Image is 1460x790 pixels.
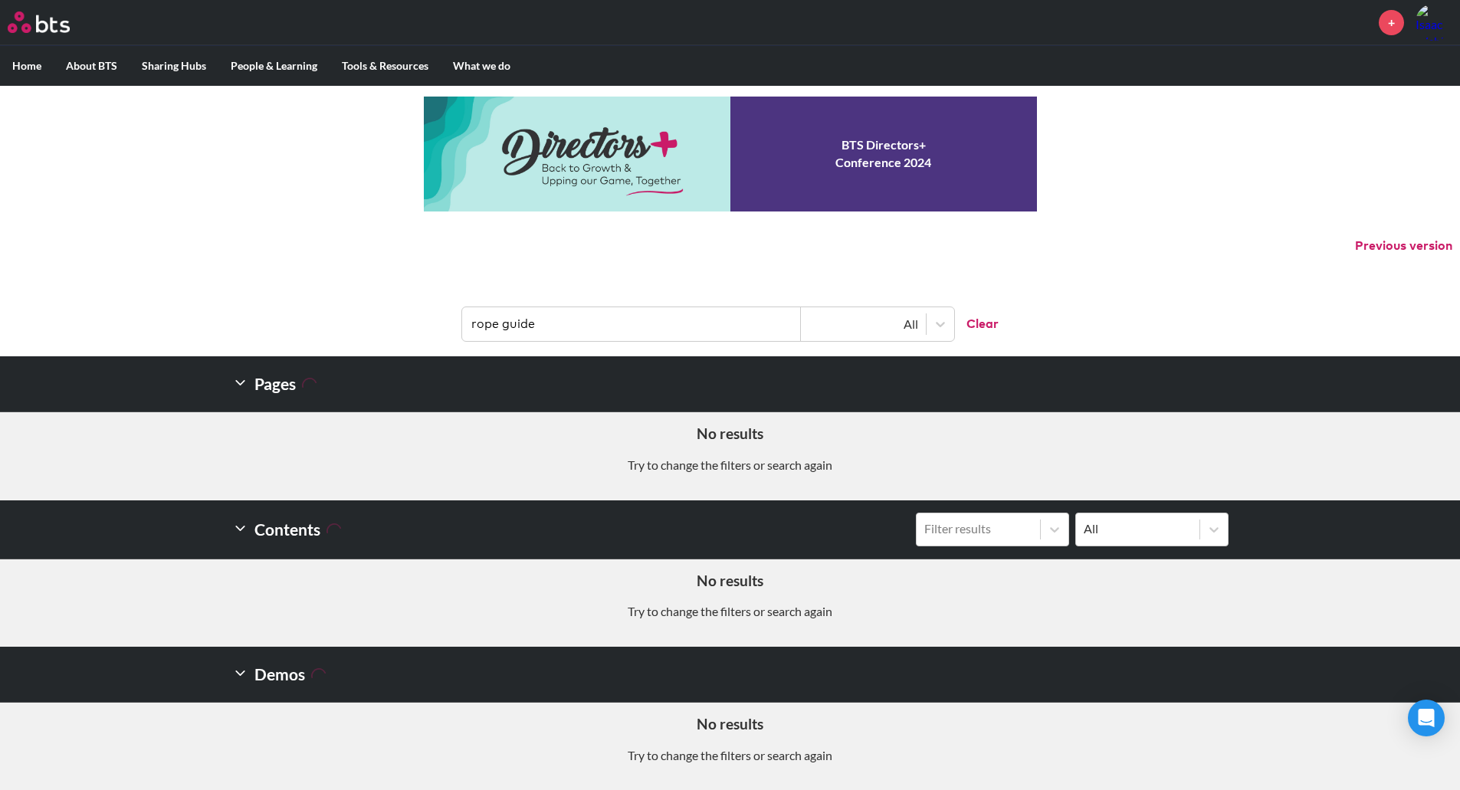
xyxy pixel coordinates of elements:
h5: No results [11,571,1449,592]
button: Clear [954,307,999,341]
div: All [809,316,918,333]
input: Find contents, pages and demos... [462,307,801,341]
p: Try to change the filters or search again [11,603,1449,620]
img: Isaac Webb [1416,4,1452,41]
a: Profile [1416,4,1452,41]
div: All [1084,520,1192,537]
img: BTS Logo [8,11,70,33]
h5: No results [11,714,1449,735]
a: Go home [8,11,98,33]
h5: No results [11,424,1449,444]
p: Try to change the filters or search again [11,747,1449,764]
label: About BTS [54,46,130,86]
div: Open Intercom Messenger [1408,700,1445,736]
label: People & Learning [218,46,330,86]
h2: Contents [232,513,342,546]
button: Previous version [1355,238,1452,254]
a: + [1379,10,1404,35]
div: Filter results [924,520,1032,537]
h2: Demos [232,659,326,690]
a: Conference 2024 [424,97,1037,211]
label: What we do [441,46,523,86]
h2: Pages [232,369,317,399]
p: Try to change the filters or search again [11,457,1449,474]
label: Tools & Resources [330,46,441,86]
label: Sharing Hubs [130,46,218,86]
